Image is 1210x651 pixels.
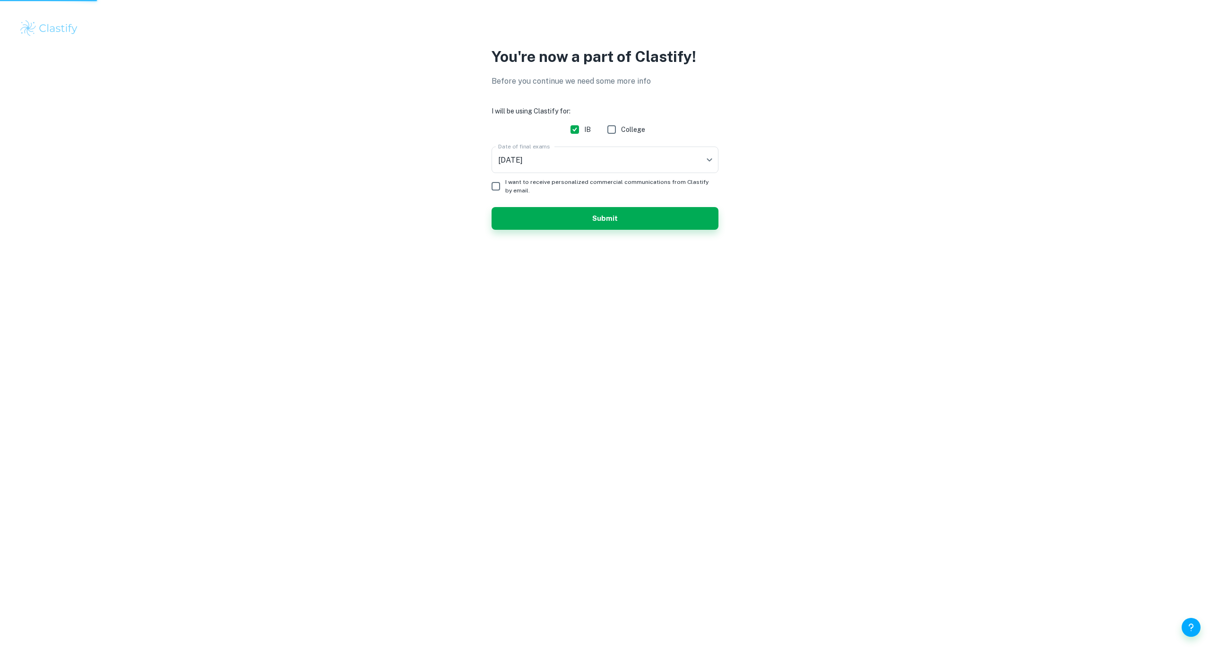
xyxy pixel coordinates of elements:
span: I want to receive personalized commercial communications from Clastify by email. [505,178,711,195]
label: Date of final exams [498,142,550,150]
span: College [621,124,645,135]
p: Before you continue we need some more info [492,76,718,87]
button: Submit [492,207,718,230]
h6: I will be using Clastify for: [492,106,718,116]
img: Clastify logo [19,19,79,38]
p: You're now a part of Clastify! [492,45,718,68]
div: [DATE] [492,147,718,173]
span: IB [584,124,591,135]
a: Clastify logo [19,19,1191,38]
button: Help and Feedback [1182,618,1201,637]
